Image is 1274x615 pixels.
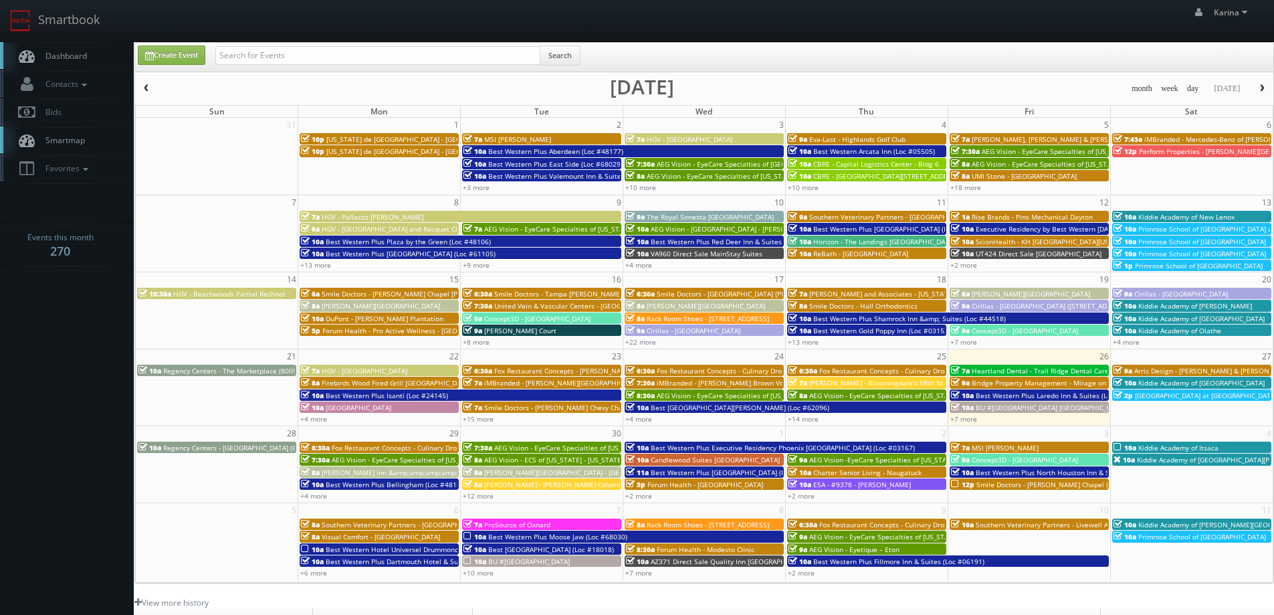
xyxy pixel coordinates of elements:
[1156,80,1183,97] button: week
[657,366,868,375] span: Fox Restaurant Concepts - Culinary Dropout - [GEOGRAPHIC_DATA]
[1113,135,1142,144] span: 7:45a
[647,520,769,529] span: Rack Room Shoes - [STREET_ADDRESS]
[813,224,983,234] span: Best Western Plus [GEOGRAPHIC_DATA] (Loc #64008)
[1209,80,1245,97] button: [DATE]
[813,314,1006,323] span: Best Western Plus Shamrock Inn &amp; Suites (Loc #44518)
[813,171,1027,181] span: CBRE - [GEOGRAPHIC_DATA][STREET_ADDRESS][GEOGRAPHIC_DATA]
[972,366,1109,375] span: Heartland Dental - Trail Ridge Dental Care
[484,480,649,489] span: [PERSON_NAME] - [PERSON_NAME] Columbus Circle
[788,520,817,529] span: 6:30a
[1113,443,1136,452] span: 10a
[788,532,807,541] span: 9a
[951,326,970,335] span: 9a
[651,224,881,234] span: AEG Vision - [GEOGRAPHIC_DATA] - [PERSON_NAME][GEOGRAPHIC_DATA]
[488,159,623,169] span: Best Western Plus East Side (Loc #68029)
[1113,337,1140,347] a: +4 more
[1138,237,1266,246] span: Primrose School of [GEOGRAPHIC_DATA]
[647,326,740,335] span: Cirillas - [GEOGRAPHIC_DATA]
[972,159,1198,169] span: AEG Vision - EyeCare Specialties of [US_STATE] - Carolina Family Vision
[972,301,1132,311] span: Cirillas - [GEOGRAPHIC_DATA] ([STREET_ADDRESS])
[484,326,556,335] span: [PERSON_NAME] Court
[651,249,762,258] span: VA960 Direct Sale MainStay Suites
[300,414,327,424] a: +4 more
[301,391,324,400] span: 10a
[626,212,645,222] span: 9a
[788,414,819,424] a: +14 more
[463,414,494,424] a: +15 more
[301,378,320,387] span: 8a
[972,455,1078,464] span: Concept3D - [GEOGRAPHIC_DATA]
[626,366,655,375] span: 6:30a
[647,135,732,144] span: HGV - [GEOGRAPHIC_DATA]
[819,366,1031,375] span: Fox Restaurant Concepts - Culinary Dropout - [GEOGRAPHIC_DATA]
[484,314,591,323] span: Concept3D - [GEOGRAPHIC_DATA]
[463,557,486,566] span: 10a
[463,520,482,529] span: 7a
[651,403,829,412] span: Best [GEOGRAPHIC_DATA][PERSON_NAME] (Loc #62096)
[972,212,1093,222] span: Rise Brands - Pins Mechanical Dayton
[1113,212,1136,222] span: 10a
[696,106,712,117] span: Wed
[951,378,970,387] span: 9a
[647,212,774,222] span: The Royal Sonesta [GEOGRAPHIC_DATA]
[788,249,811,258] span: 10a
[972,135,1229,144] span: [PERSON_NAME], [PERSON_NAME] & [PERSON_NAME], LLC - [GEOGRAPHIC_DATA]
[972,378,1161,387] span: Bridge Property Management - Mirage on [PERSON_NAME]
[463,403,482,412] span: 7a
[163,366,303,375] span: Regency Centers - The Marketplace (80099)
[1113,237,1136,246] span: 10a
[625,414,652,424] a: +4 more
[301,135,324,144] span: 10p
[1138,314,1265,323] span: Kiddie Academy of [GEOGRAPHIC_DATA]
[326,314,443,323] span: DuPont - [PERSON_NAME] Plantation
[484,468,674,477] span: [PERSON_NAME][GEOGRAPHIC_DATA] - [GEOGRAPHIC_DATA]
[809,532,1049,541] span: AEG Vision - EyeCare Specialties of [US_STATE] – [PERSON_NAME] Eye Care
[326,557,514,566] span: Best Western Plus Dartmouth Hotel & Suites (Loc #65013)
[1182,80,1204,97] button: day
[463,326,482,335] span: 9a
[647,171,873,181] span: AEG Vision - EyeCare Specialties of [US_STATE] - In Focus Vision Center
[809,455,1031,464] span: AEG Vision -EyeCare Specialties of [US_STATE] – Eyes On Sammamish
[626,135,645,144] span: 7a
[788,301,807,311] span: 8a
[463,545,486,554] span: 10a
[301,314,324,323] span: 10a
[301,212,320,222] span: 7a
[813,159,939,169] span: CBRE - Capital Logistics Center - Bldg 6
[463,491,494,501] a: +12 more
[976,403,1125,412] span: BU #[GEOGRAPHIC_DATA] [GEOGRAPHIC_DATA]
[788,366,817,375] span: 6:30a
[951,366,970,375] span: 7a
[809,289,1019,298] span: [PERSON_NAME] and Associates - [US_STATE][GEOGRAPHIC_DATA]
[813,237,955,246] span: Horizon - The Landings [GEOGRAPHIC_DATA]
[1113,314,1136,323] span: 10a
[950,260,977,270] a: +2 more
[488,532,627,541] span: Best Western Plus Moose Jaw (Loc #68030)
[1138,326,1221,335] span: Kiddie Academy of Olathe
[626,468,649,477] span: 11a
[370,106,388,117] span: Mon
[1113,532,1136,541] span: 10a
[301,366,320,375] span: 7a
[626,520,645,529] span: 8a
[647,314,769,323] span: Rack Room Shoes - [STREET_ADDRESS]
[1113,391,1133,400] span: 2p
[1113,326,1136,335] span: 10a
[322,532,440,541] span: Visual Comfort - [GEOGRAPHIC_DATA]
[626,237,649,246] span: 10a
[951,301,970,311] span: 9a
[951,480,974,489] span: 12p
[657,289,872,298] span: Smile Doctors - [GEOGRAPHIC_DATA] [PERSON_NAME] Orthodontics
[813,480,911,489] span: ESA - #9378 - [PERSON_NAME]
[494,289,721,298] span: Smile Doctors - Tampa [PERSON_NAME] [PERSON_NAME] Orthodontics
[301,224,320,234] span: 9a
[626,224,649,234] span: 10a
[301,301,320,311] span: 8a
[788,455,807,464] span: 9a
[488,147,623,156] span: Best Western Plus Aberdeen (Loc #48177)
[1113,224,1136,234] span: 10a
[322,212,423,222] span: HGV - Pallazzo [PERSON_NAME]
[976,224,1162,234] span: Executive Residency by Best Western [DATE] (Loc #44764)
[951,212,970,222] span: 1a
[1134,289,1228,298] span: Cirillas - [GEOGRAPHIC_DATA]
